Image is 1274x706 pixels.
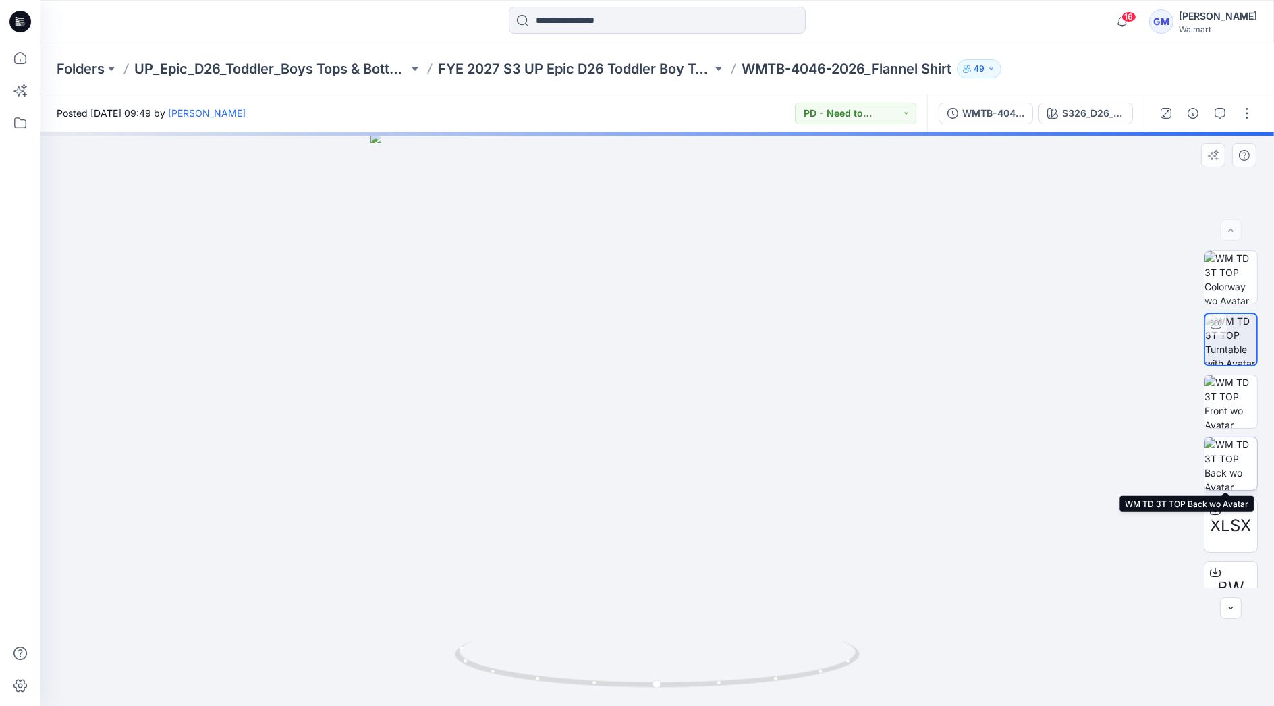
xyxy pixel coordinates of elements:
[168,107,246,119] a: [PERSON_NAME]
[438,59,712,78] a: FYE 2027 S3 UP Epic D26 Toddler Boy Tops & Bottoms
[1204,437,1257,490] img: WM TD 3T TOP Back wo Avatar
[57,59,105,78] a: Folders
[134,59,408,78] a: UP_Epic_D26_Toddler_Boys Tops & Bottoms
[1062,106,1124,121] div: S326_D26_WN_Flannel Plaid_ Light Grey Heather_G2965H
[1204,375,1257,428] img: WM TD 3T TOP Front wo Avatar
[1204,251,1257,304] img: WM TD 3T TOP Colorway wo Avatar
[1121,11,1136,22] span: 16
[1149,9,1173,34] div: GM
[957,59,1001,78] button: 49
[974,61,985,76] p: 49
[742,59,951,78] p: WMTB-4046-2026_Flannel Shirt
[962,106,1024,121] div: WMTB-4046-2026_Rev1_Flannel Shirt_Full Colorway
[1179,8,1257,24] div: [PERSON_NAME]
[1217,576,1244,600] span: BW
[1038,103,1133,124] button: S326_D26_WN_Flannel Plaid_ Light Grey Heather_G2965H
[939,103,1033,124] button: WMTB-4046-2026_Rev1_Flannel Shirt_Full Colorway
[1211,514,1252,538] span: XLSX
[1179,24,1257,34] div: Walmart
[1205,314,1256,365] img: WM TD 3T TOP Turntable with Avatar
[57,106,246,120] span: Posted [DATE] 09:49 by
[1182,103,1204,124] button: Details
